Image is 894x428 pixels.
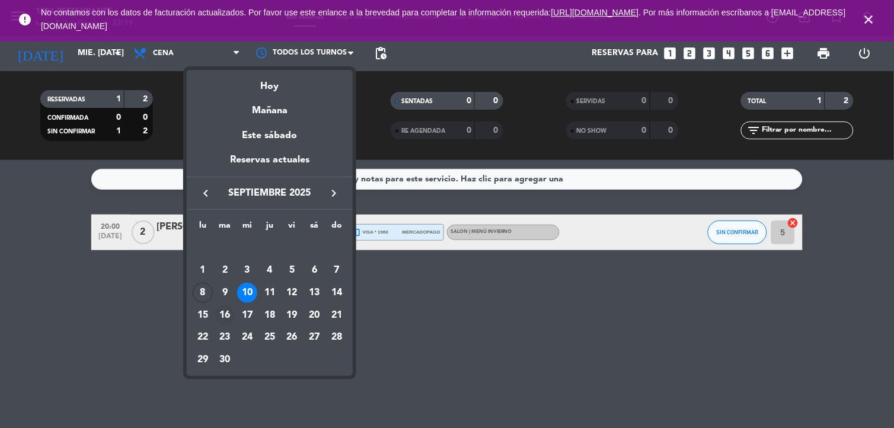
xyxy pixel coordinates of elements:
[214,304,237,327] td: 16 de septiembre de 2025
[237,327,257,347] div: 24
[193,350,213,370] div: 29
[281,219,304,237] th: viernes
[282,283,302,303] div: 12
[281,282,304,304] td: 12 de septiembre de 2025
[236,304,258,327] td: 17 de septiembre de 2025
[215,327,235,347] div: 23
[237,305,257,325] div: 17
[325,282,348,304] td: 14 de septiembre de 2025
[325,304,348,327] td: 21 de septiembre de 2025
[327,305,347,325] div: 21
[237,260,257,280] div: 3
[236,259,258,282] td: 3 de septiembre de 2025
[281,259,304,282] td: 5 de septiembre de 2025
[304,283,324,303] div: 13
[282,260,302,280] div: 5
[193,305,213,325] div: 15
[216,186,323,201] span: septiembre 2025
[215,350,235,370] div: 30
[214,259,237,282] td: 2 de septiembre de 2025
[282,305,302,325] div: 19
[325,326,348,349] td: 28 de septiembre de 2025
[195,186,216,201] button: keyboard_arrow_left
[236,282,258,304] td: 10 de septiembre de 2025
[260,283,280,303] div: 11
[304,327,324,347] div: 27
[258,304,281,327] td: 18 de septiembre de 2025
[236,219,258,237] th: miércoles
[304,259,326,282] td: 6 de septiembre de 2025
[214,349,237,371] td: 30 de septiembre de 2025
[191,219,214,237] th: lunes
[214,282,237,304] td: 9 de septiembre de 2025
[191,282,214,304] td: 8 de septiembre de 2025
[187,119,353,152] div: Este sábado
[327,186,341,200] i: keyboard_arrow_right
[236,326,258,349] td: 24 de septiembre de 2025
[214,219,237,237] th: martes
[258,282,281,304] td: 11 de septiembre de 2025
[187,152,353,177] div: Reservas actuales
[193,260,213,280] div: 1
[191,259,214,282] td: 1 de septiembre de 2025
[193,327,213,347] div: 22
[187,70,353,94] div: Hoy
[215,305,235,325] div: 16
[258,326,281,349] td: 25 de septiembre de 2025
[327,283,347,303] div: 14
[260,305,280,325] div: 18
[191,304,214,327] td: 15 de septiembre de 2025
[191,326,214,349] td: 22 de septiembre de 2025
[325,259,348,282] td: 7 de septiembre de 2025
[281,304,304,327] td: 19 de septiembre de 2025
[199,186,213,200] i: keyboard_arrow_left
[258,219,281,237] th: jueves
[191,237,348,260] td: SEP.
[304,219,326,237] th: sábado
[282,327,302,347] div: 26
[193,283,213,303] div: 8
[304,304,326,327] td: 20 de septiembre de 2025
[304,282,326,304] td: 13 de septiembre de 2025
[323,186,344,201] button: keyboard_arrow_right
[260,260,280,280] div: 4
[187,94,353,119] div: Mañana
[214,326,237,349] td: 23 de septiembre de 2025
[304,305,324,325] div: 20
[258,259,281,282] td: 4 de septiembre de 2025
[327,327,347,347] div: 28
[260,327,280,347] div: 25
[281,326,304,349] td: 26 de septiembre de 2025
[237,283,257,303] div: 10
[215,283,235,303] div: 9
[191,349,214,371] td: 29 de septiembre de 2025
[325,219,348,237] th: domingo
[304,326,326,349] td: 27 de septiembre de 2025
[327,260,347,280] div: 7
[304,260,324,280] div: 6
[215,260,235,280] div: 2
